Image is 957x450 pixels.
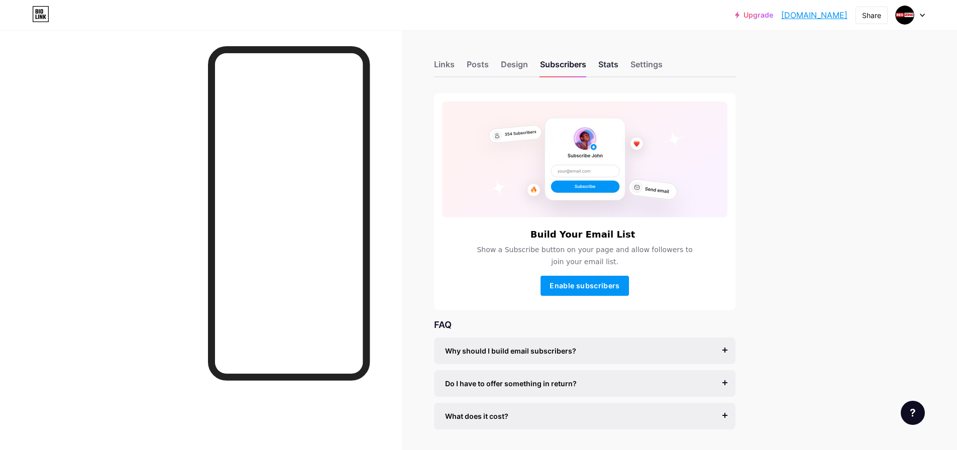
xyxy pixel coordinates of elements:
[434,318,735,331] div: FAQ
[598,58,618,76] div: Stats
[895,6,914,25] img: redzoneproject
[540,58,586,76] div: Subscribers
[550,281,619,290] span: Enable subscribers
[467,58,489,76] div: Posts
[445,346,576,356] span: Why should I build email subscribers?
[471,244,699,268] span: Show a Subscribe button on your page and allow followers to join your email list.
[434,58,455,76] div: Links
[445,378,577,389] span: Do I have to offer something in return?
[501,58,528,76] div: Design
[781,9,847,21] a: [DOMAIN_NAME]
[530,230,635,240] h6: Build Your Email List
[445,411,508,421] span: What does it cost?
[862,10,881,21] div: Share
[630,58,663,76] div: Settings
[735,11,773,19] a: Upgrade
[541,276,629,296] button: Enable subscribers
